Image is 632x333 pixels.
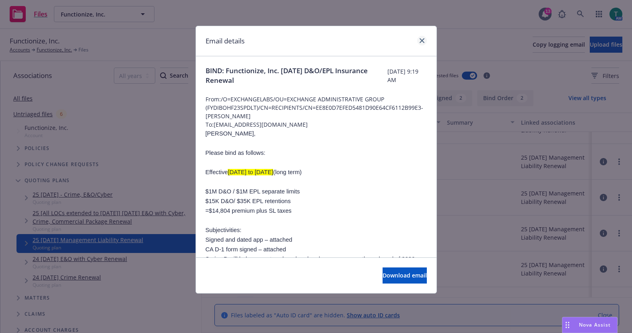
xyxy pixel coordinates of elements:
span: [PERSON_NAME], [206,130,256,137]
span: [DATE] to [DATE] [228,169,273,175]
span: Subjectivities: [206,227,242,233]
span: Please bind as follows: [206,150,266,156]
span: Download email [383,271,427,279]
span: $15K D&O/ $35K EPL retentions [206,198,291,204]
span: =$14,804 premium plus SL taxes [206,208,292,214]
span: To: [EMAIL_ADDRESS][DOMAIN_NAME] [206,120,427,129]
span: Signed and dated app – attached [206,236,292,243]
span: BIND: Functionize, Inc. [DATE] D&O/EPL Insurance Renewal [206,66,388,85]
span: Series B will help support cash on hand and goo on runway through end of 2026 [206,256,415,262]
button: Nova Assist [562,317,618,333]
span: From: /O=EXCHANGELABS/OU=EXCHANGE ADMINISTRATIVE GROUP (FYDIBOHF23SPDLT)/CN=RECIPIENTS/CN=EE8E0D7... [206,95,427,120]
span: CA D-1 form signed – attached [206,246,286,253]
span: $1M D&O / $1M EPL separate limits [206,188,300,195]
span: Nova Assist [579,321,611,328]
button: Download email [383,267,427,284]
span: [DATE] 9:19 AM [387,67,427,84]
h1: Email details [206,36,245,46]
span: Effective (long term) [206,169,302,175]
div: Drag to move [562,317,572,333]
a: close [417,36,427,45]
